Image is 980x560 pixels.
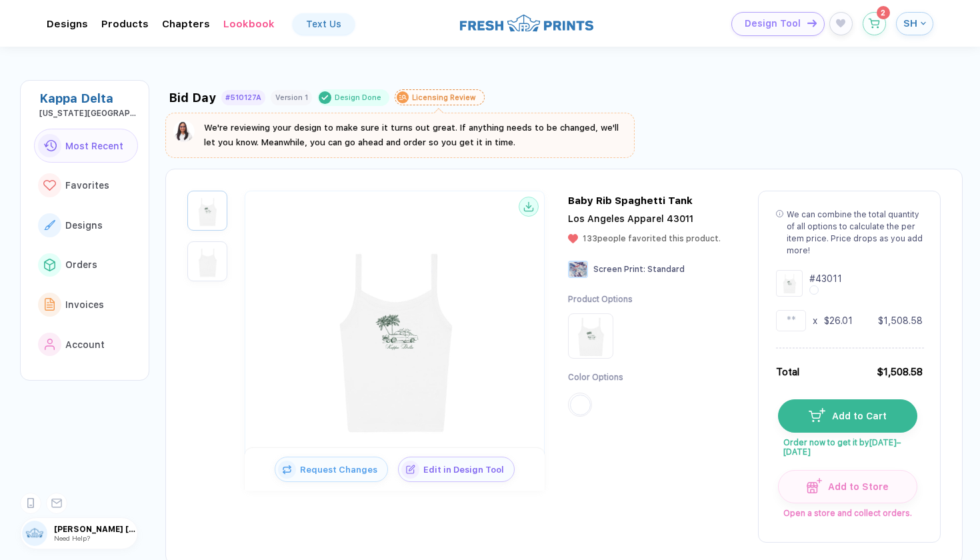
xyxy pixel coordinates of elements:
img: link to icon [44,220,55,230]
button: SH [896,12,933,35]
span: Edit in Design Tool [419,465,514,475]
img: link to icon [45,339,55,351]
img: link to icon [44,259,55,271]
button: We're reviewing your design to make sure it turns out great. If anything needs to be changed, we'... [173,121,627,150]
div: $1,508.58 [877,365,923,379]
span: Order now to get it by [DATE]–[DATE] [778,433,916,457]
div: # 43011 [809,272,842,285]
button: iconEdit in Design Tool [398,457,515,482]
img: icon [278,461,296,479]
span: Open a store and collect orders. [778,503,916,518]
span: Invoices [65,299,104,310]
span: 2 [881,9,885,17]
div: Lookbook [223,18,275,30]
span: Orders [65,259,97,270]
button: link to iconInvoices [34,287,138,322]
div: Text Us [306,19,341,29]
span: Add to Cart [825,411,887,421]
img: user profile [22,521,47,546]
img: Product Option [571,316,611,356]
span: We're reviewing your design to make sure it turns out great. If anything needs to be changed, we'... [204,123,619,147]
div: We can combine the total quantity of all options to calculate the per item price. Price drops as ... [787,209,923,257]
div: ChaptersToggle dropdown menu chapters [162,18,210,30]
div: Product Options [568,294,633,305]
button: iconRequest Changes [275,457,388,482]
img: link to icon [43,140,57,151]
span: [PERSON_NAME] [PERSON_NAME] [54,525,137,534]
button: Design Toolicon [731,12,825,36]
span: SH [903,17,917,29]
span: Request Changes [296,465,387,475]
img: sophie [173,121,195,142]
div: Design Done [335,93,381,103]
span: Los Angeles Apparel 43011 [568,213,693,224]
div: Baby Rib Spaghetti Tank [568,195,693,207]
img: Screen Print [568,261,588,278]
img: link to icon [45,298,55,311]
button: link to iconDesigns [34,208,138,243]
span: Most Recent [65,141,123,151]
img: icon [809,408,825,421]
span: Favorites [65,180,109,191]
span: Add to Store [822,481,889,492]
span: Need Help? [54,534,90,542]
img: icon [807,478,822,493]
div: Color Options [568,372,633,383]
img: link to icon [43,180,56,191]
span: Screen Print : [593,265,645,274]
div: Utah State University [39,109,138,118]
div: $26.01 [824,314,853,327]
a: Text Us [293,13,355,35]
span: 133 people favorited this product. [583,234,721,243]
div: Licensing Review [412,93,476,102]
img: logo [460,13,593,33]
img: 69946f86-2028-4ffe-af22-c419962bccd1_nt_front_1755826051384.jpg [288,227,501,441]
button: link to iconMost Recent [34,129,138,163]
span: Design Tool [745,18,801,29]
div: $1,508.58 [878,314,923,327]
div: Kappa Delta [39,91,138,105]
img: 69946f86-2028-4ffe-af22-c419962bccd1_nt_back_1755826051387.jpg [191,245,224,278]
sup: 2 [877,6,890,19]
button: link to iconFavorites [34,168,138,203]
img: icon [401,461,419,479]
div: Total [776,365,799,379]
div: #510127A [225,93,261,102]
button: iconAdd to Cart [778,399,917,433]
span: Standard [647,265,685,274]
div: x [813,314,817,327]
span: Designs [65,220,103,231]
div: Bid Day [169,91,216,105]
img: Design Group Summary Cell [776,270,803,297]
img: 69946f86-2028-4ffe-af22-c419962bccd1_nt_front_1755826051384.jpg [191,194,224,227]
div: Version 1 [275,93,308,102]
div: DesignsToggle dropdown menu [47,18,88,30]
div: LookbookToggle dropdown menu chapters [223,18,275,30]
span: Account [65,339,105,350]
div: ProductsToggle dropdown menu [101,18,149,30]
img: icon [807,19,817,27]
button: link to iconAccount [34,327,138,362]
button: link to iconOrders [34,248,138,283]
button: iconAdd to Store [778,470,917,503]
